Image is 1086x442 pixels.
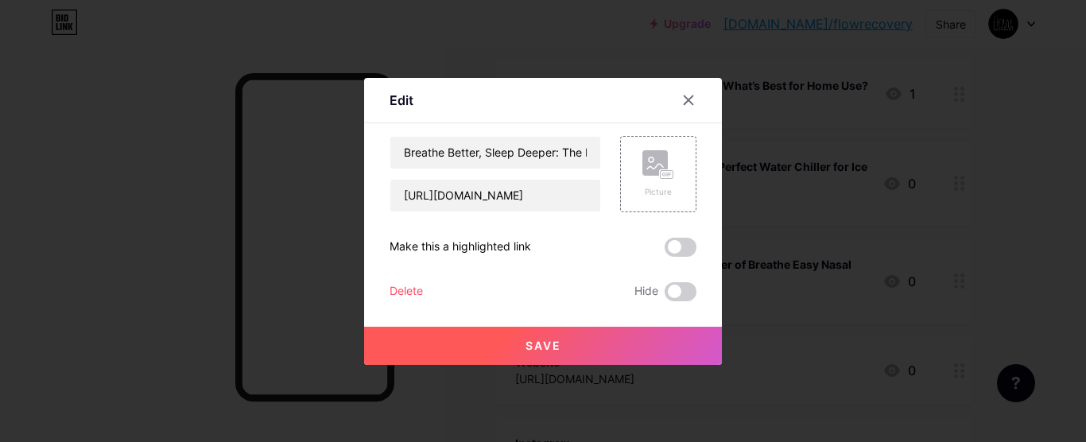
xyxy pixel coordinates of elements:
input: URL [390,180,600,211]
div: Delete [390,282,423,301]
span: Hide [634,282,658,301]
div: Picture [642,186,674,198]
div: Edit [390,91,413,110]
button: Save [364,327,722,365]
input: Title [390,137,600,169]
span: Save [526,339,561,352]
div: Make this a highlighted link [390,238,531,257]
